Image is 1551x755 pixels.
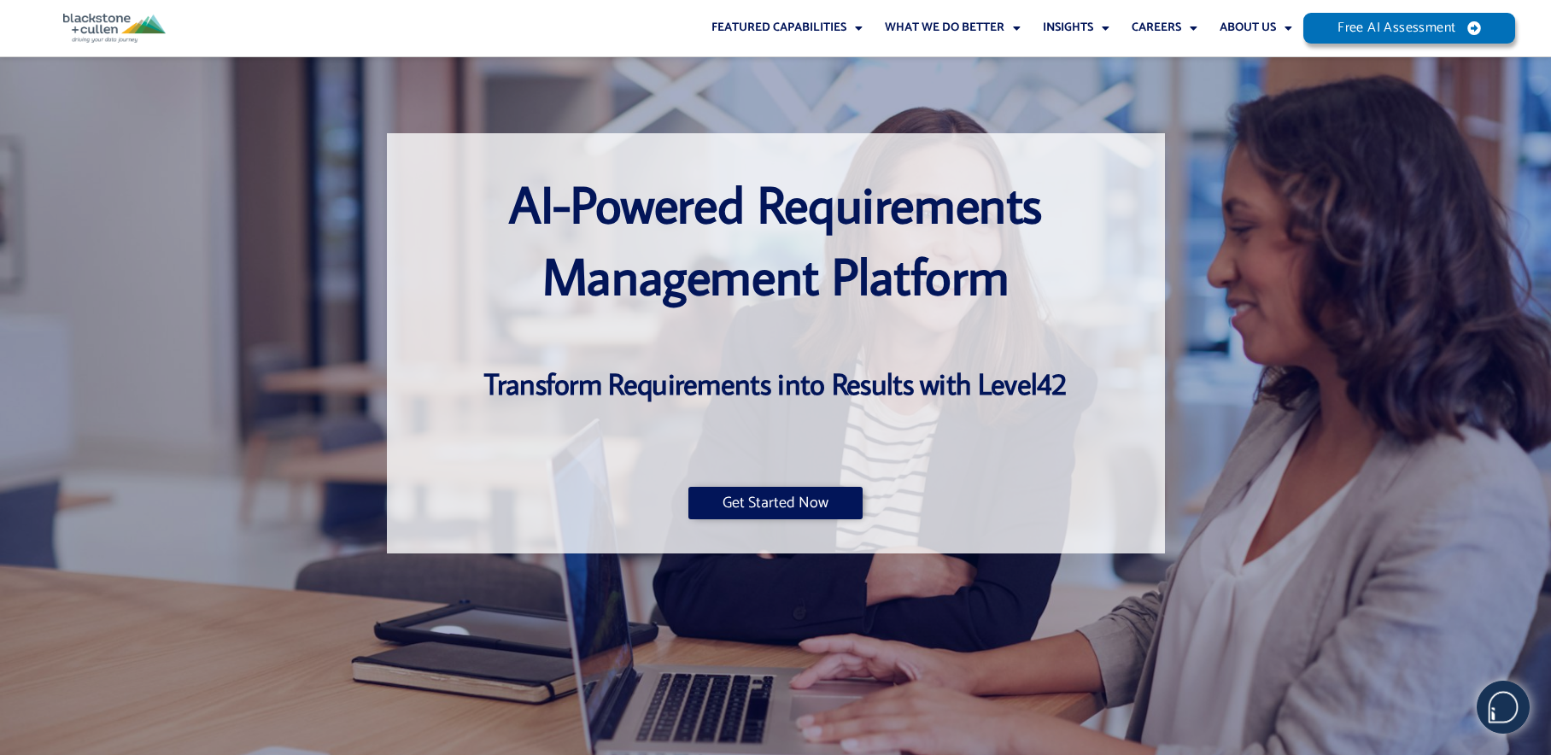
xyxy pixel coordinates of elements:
[421,364,1131,403] h3: Transform Requirements into Results with Level42
[723,495,828,511] span: Get Started Now
[1478,682,1529,733] img: users%2F5SSOSaKfQqXq3cFEnIZRYMEs4ra2%2Fmedia%2Fimages%2F-Bulle%20blanche%20sans%20fond%20%2B%20ma...
[1337,21,1455,35] span: Free AI Assessment
[1303,13,1515,44] a: Free AI Assessment
[421,167,1131,311] h1: AI-Powered Requirements Management Platform
[688,487,863,519] a: Get Started Now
